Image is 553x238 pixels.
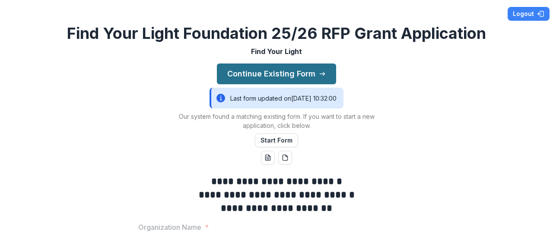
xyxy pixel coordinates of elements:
button: Continue Existing Form [217,63,336,84]
button: word-download [261,151,275,165]
p: Our system found a matching existing form. If you want to start a new application, click below. [168,112,385,130]
button: Logout [508,7,550,21]
h2: Find Your Light Foundation 25/26 RFP Grant Application [67,24,486,43]
div: Last form updated on [DATE] 10:32:00 [210,88,343,108]
p: Find Your Light [251,46,302,57]
button: pdf-download [278,151,292,165]
p: Organization Name [138,222,201,232]
button: Start Form [255,133,298,147]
